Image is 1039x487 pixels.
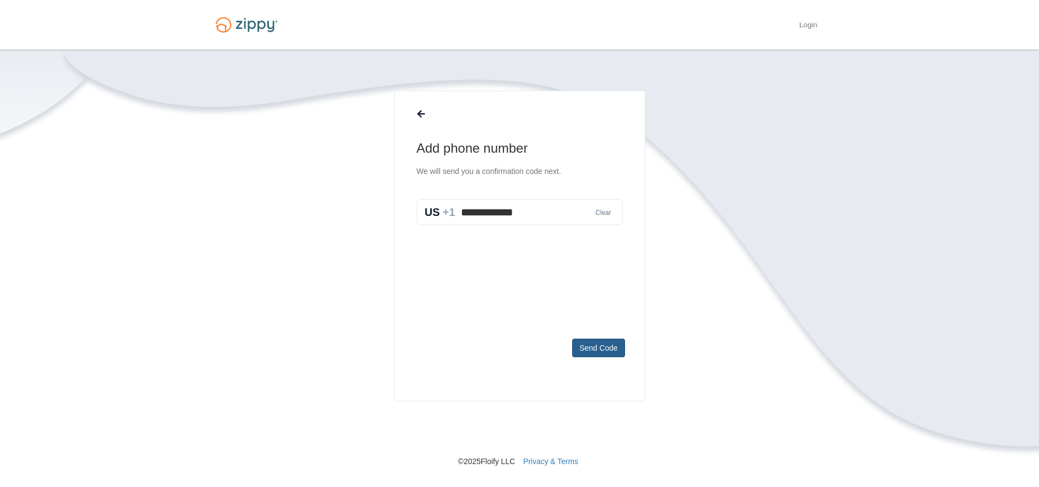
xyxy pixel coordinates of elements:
[572,339,624,357] button: Send Code
[417,140,623,157] h1: Add phone number
[209,401,831,467] nav: © 2025 Floify LLC
[592,208,615,218] button: Clear
[417,166,623,177] p: We will send you a confirmation code next.
[209,12,284,38] img: Logo
[799,21,817,32] a: Login
[523,457,578,466] a: Privacy & Terms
